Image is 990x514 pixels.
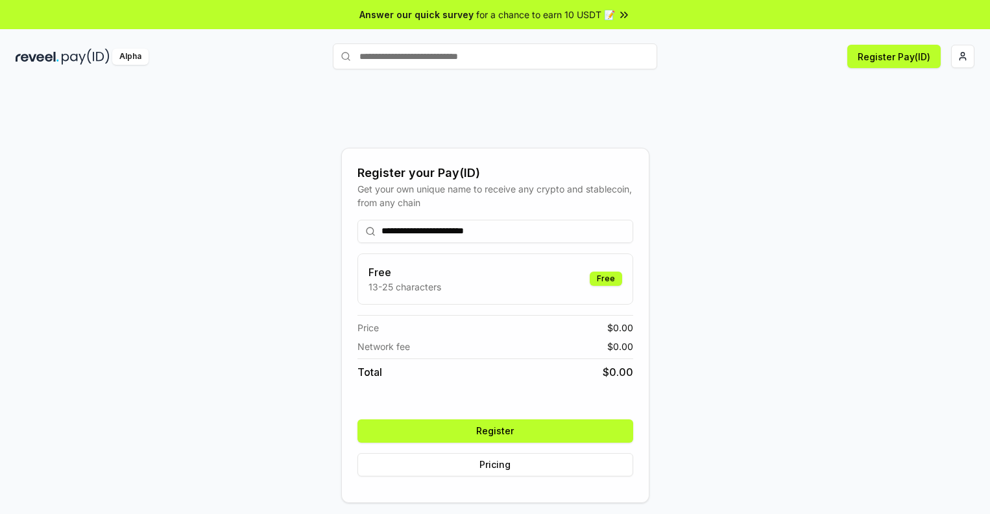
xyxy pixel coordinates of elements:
[607,321,633,334] span: $ 0.00
[357,164,633,182] div: Register your Pay(ID)
[368,264,441,280] h3: Free
[357,340,410,353] span: Network fee
[607,340,633,353] span: $ 0.00
[357,321,379,334] span: Price
[357,364,382,380] span: Total
[847,45,941,68] button: Register Pay(ID)
[590,272,622,286] div: Free
[357,453,633,476] button: Pricing
[357,182,633,209] div: Get your own unique name to receive any crypto and stablecoin, from any chain
[16,49,59,65] img: reveel_dark
[359,8,474,21] span: Answer our quick survey
[357,419,633,443] button: Register
[62,49,110,65] img: pay_id
[476,8,615,21] span: for a chance to earn 10 USDT 📝
[603,364,633,380] span: $ 0.00
[112,49,149,65] div: Alpha
[368,280,441,294] p: 13-25 characters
